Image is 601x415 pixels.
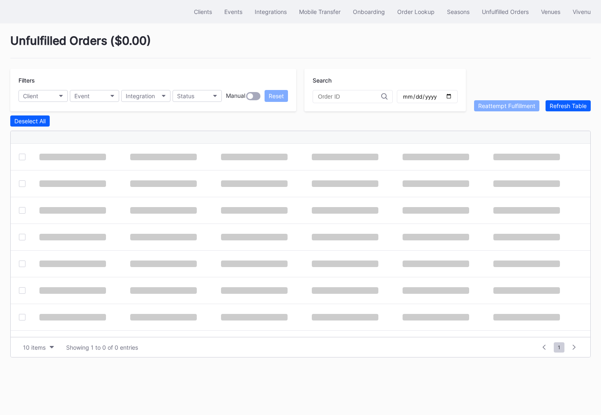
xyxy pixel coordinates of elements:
[347,4,391,19] button: Onboarding
[188,4,218,19] button: Clients
[18,77,288,84] div: Filters
[226,92,245,100] div: Manual
[249,4,293,19] button: Integrations
[550,102,587,109] div: Refresh Table
[447,8,470,15] div: Seasons
[173,90,222,102] button: Status
[19,342,58,353] button: 10 items
[293,4,347,19] button: Mobile Transfer
[535,4,566,19] button: Venues
[23,344,46,351] div: 10 items
[441,4,476,19] button: Seasons
[218,4,249,19] button: Events
[318,93,381,100] input: Order ID
[474,100,539,111] button: Reattempt Fulfillment
[265,90,288,102] button: Reset
[313,77,458,84] div: Search
[554,342,564,353] span: 1
[224,8,242,15] div: Events
[397,8,435,15] div: Order Lookup
[10,34,591,58] div: Unfulfilled Orders ( $0.00 )
[269,92,284,99] div: Reset
[14,118,46,124] div: Deselect All
[391,4,441,19] button: Order Lookup
[10,115,50,127] button: Deselect All
[126,92,155,99] div: Integration
[23,92,38,99] div: Client
[541,8,560,15] div: Venues
[70,90,119,102] button: Event
[121,90,170,102] button: Integration
[546,100,591,111] button: Refresh Table
[194,8,212,15] div: Clients
[353,8,385,15] div: Onboarding
[18,90,68,102] button: Client
[74,92,90,99] div: Event
[476,4,535,19] button: Unfulfilled Orders
[566,4,597,19] button: Vivenu
[478,102,535,109] div: Reattempt Fulfillment
[177,92,194,99] div: Status
[482,8,529,15] div: Unfulfilled Orders
[573,8,591,15] div: Vivenu
[255,8,287,15] div: Integrations
[66,344,138,351] div: Showing 1 to 0 of 0 entries
[299,8,341,15] div: Mobile Transfer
